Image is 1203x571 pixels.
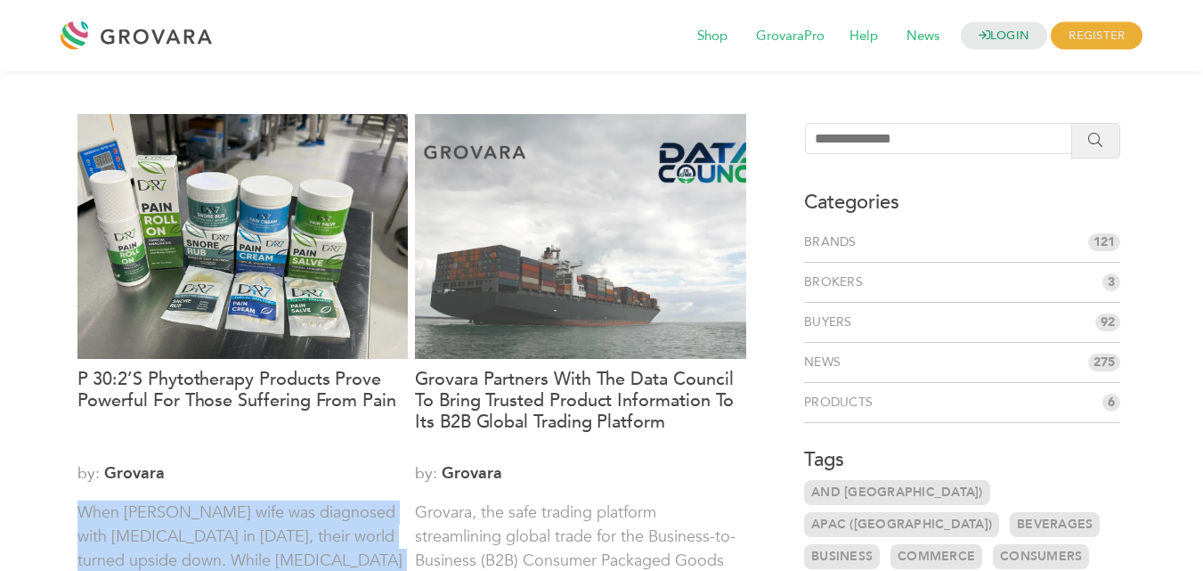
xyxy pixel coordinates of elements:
h3: Tags [804,446,1120,473]
span: Shop [685,20,740,53]
a: Buyers [804,314,859,331]
span: GrovaraPro [744,20,837,53]
a: GrovaraPro [744,27,837,46]
span: REGISTER [1051,22,1142,50]
a: Beverages [1010,512,1100,537]
a: Products [804,394,880,412]
a: Help [837,27,890,46]
span: 275 [1088,354,1120,371]
a: Commerce [890,544,982,569]
span: 3 [1102,273,1120,291]
a: Grovara Partners With The Data Council To Bring Trusted Product Information To Its B2B Global Tra... [415,369,746,453]
span: News [894,20,952,53]
a: APAC ([GEOGRAPHIC_DATA]) [804,512,999,537]
h3: Categories [804,189,1120,216]
a: P 30:2’s Phytotherapy Products Prove Powerful for Those Suffering From Pain [77,369,409,453]
a: News [894,27,952,46]
span: Help [837,20,890,53]
a: Business [804,544,880,569]
span: 92 [1095,314,1120,331]
a: Shop [685,27,740,46]
a: Grovara [104,462,165,485]
a: Brokers [804,273,870,291]
a: News [804,354,848,371]
span: 121 [1088,233,1120,251]
span: by: [77,462,409,486]
a: LOGIN [961,22,1048,50]
span: by: [415,462,746,486]
span: 6 [1102,394,1120,412]
a: Grovara [442,462,502,485]
a: Consumers [993,544,1089,569]
a: Brands [804,233,864,251]
a: and [GEOGRAPHIC_DATA]) [804,480,990,505]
